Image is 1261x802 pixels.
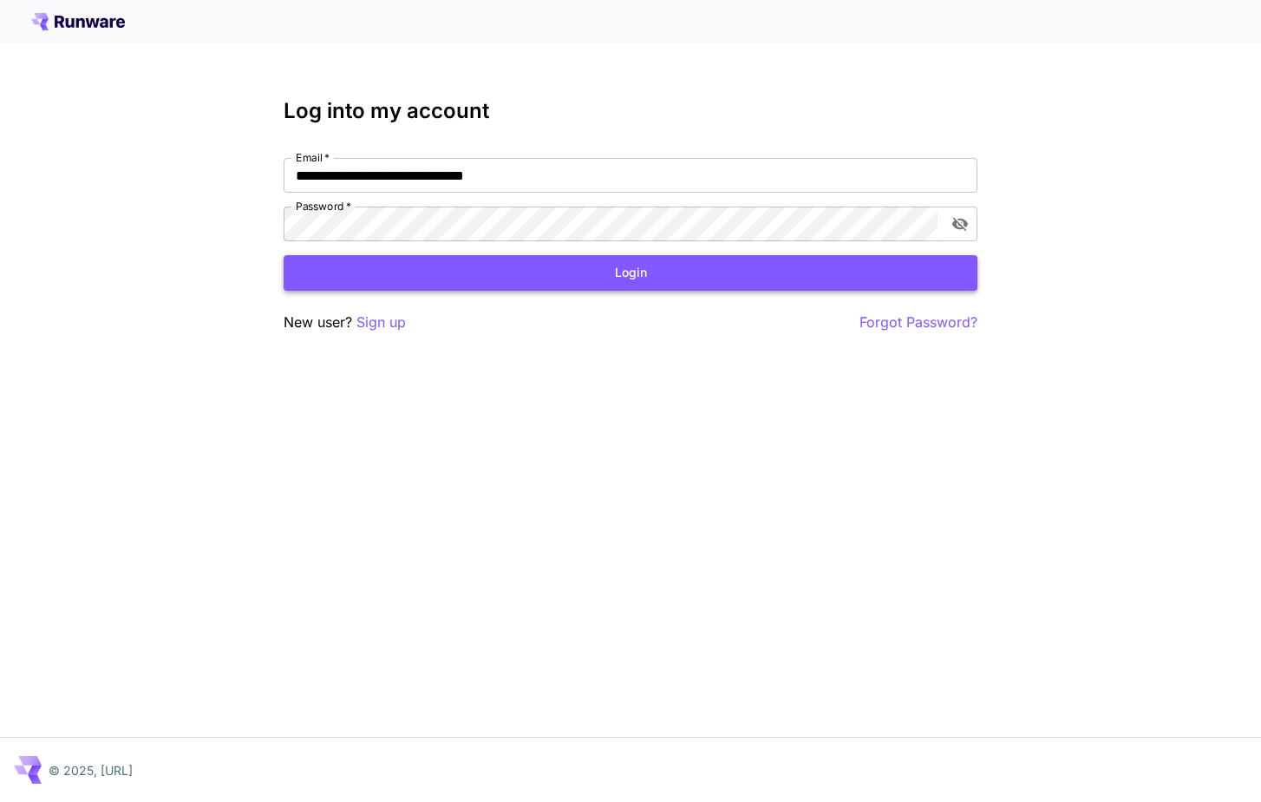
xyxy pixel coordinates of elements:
p: © 2025, [URL] [49,761,133,779]
label: Email [296,150,330,165]
h3: Log into my account [284,99,977,123]
label: Password [296,199,351,214]
p: New user? [284,312,406,333]
button: Login [284,255,977,291]
button: Forgot Password? [859,312,977,333]
button: toggle password visibility [944,208,976,240]
button: Sign up [356,312,406,333]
